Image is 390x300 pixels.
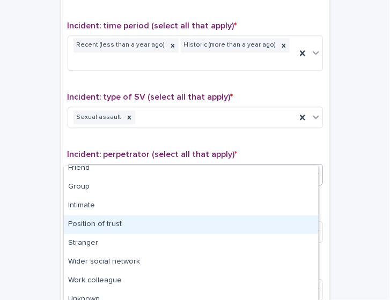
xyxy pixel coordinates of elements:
[64,159,318,178] div: Friend
[68,93,233,101] span: Incident: type of SV (select all that apply)
[64,178,318,197] div: Group
[64,272,318,290] div: Work colleague
[64,234,318,253] div: Stranger
[73,110,123,125] div: Sexual assault
[64,197,318,215] div: Intimate
[68,150,238,159] span: Incident: perpetrator (select all that apply)
[181,38,278,52] div: Historic (more than a year ago)
[73,38,167,52] div: Recent (less than a year ago)
[64,215,318,234] div: Position of trust
[64,253,318,272] div: Wider social network
[68,21,237,30] span: Incident: time period (select all that apply)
